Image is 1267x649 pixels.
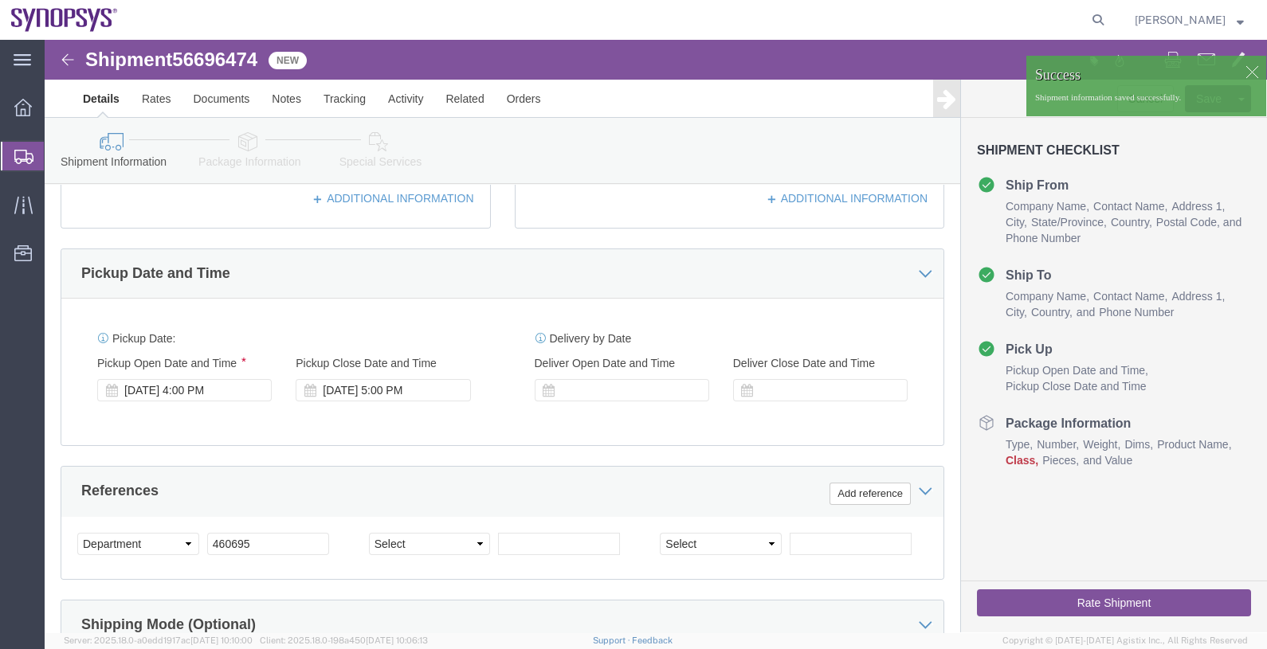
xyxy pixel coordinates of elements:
img: logo [11,8,118,32]
a: Feedback [632,635,673,645]
span: Kris Ford [1135,11,1226,29]
span: [DATE] 10:10:00 [190,635,253,645]
span: [DATE] 10:06:13 [366,635,428,645]
span: Server: 2025.18.0-a0edd1917ac [64,635,253,645]
span: Client: 2025.18.0-198a450 [260,635,428,645]
span: Copyright © [DATE]-[DATE] Agistix Inc., All Rights Reserved [1002,634,1248,647]
a: Support [593,635,633,645]
button: [PERSON_NAME] [1134,10,1245,29]
iframe: FS Legacy Container [45,40,1267,632]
